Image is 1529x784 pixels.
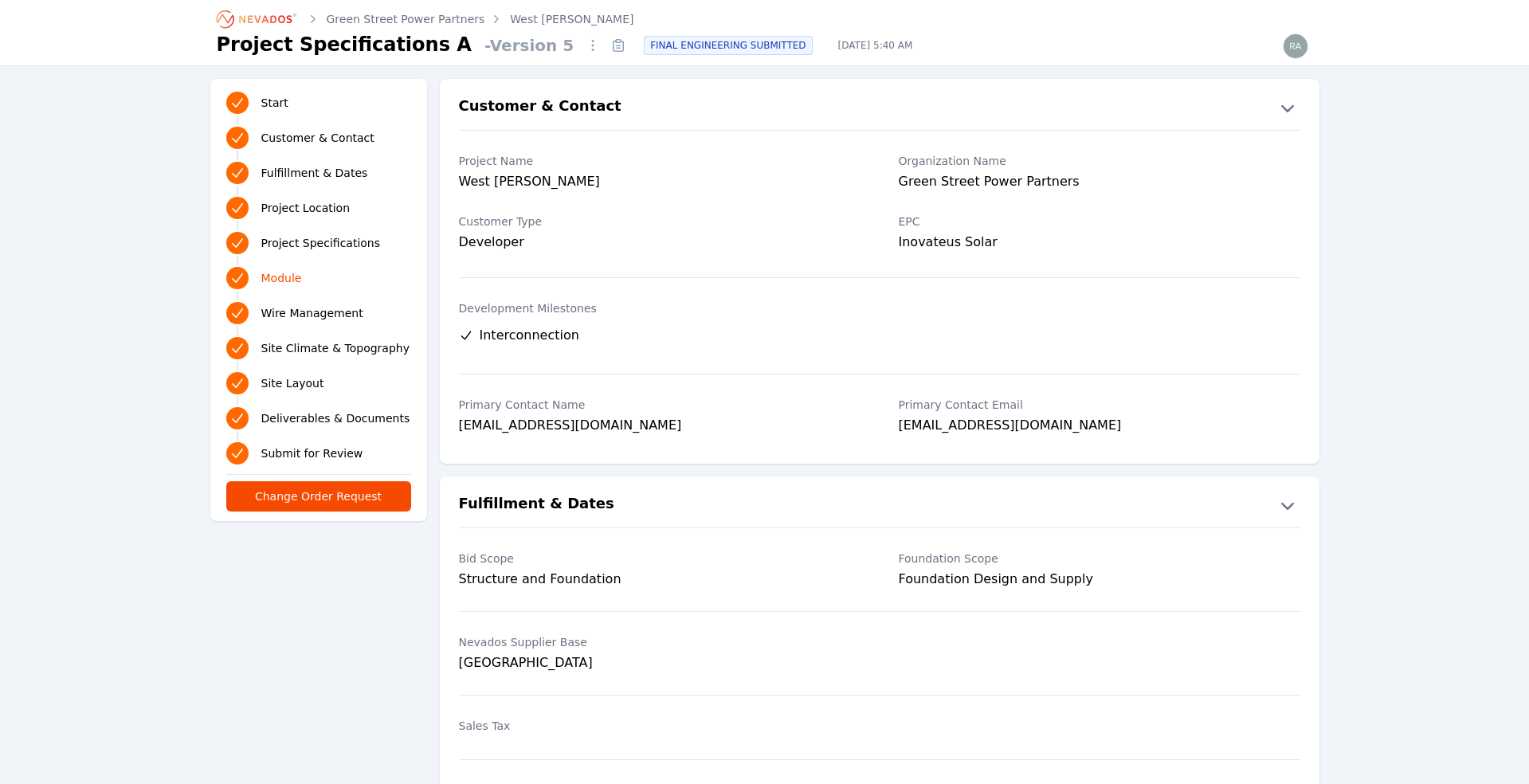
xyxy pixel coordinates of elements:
span: Module [261,270,302,286]
div: Foundation Design and Supply [899,570,1300,589]
button: Customer & Contact [440,95,1319,120]
div: Developer [459,233,861,252]
label: Nevados Supplier Base [459,634,861,650]
label: Bid Scope [459,551,861,566]
span: Site Climate & Topography [261,340,410,356]
div: Structure and Foundation [459,570,861,589]
div: FINAL ENGINEERING SUBMITTED [644,36,812,55]
div: West [PERSON_NAME] [459,172,861,194]
div: Green Street Power Partners [899,172,1300,194]
span: Wire Management [261,305,363,321]
span: - Version 5 [478,34,580,57]
span: [DATE] 5:40 AM [825,39,926,52]
label: Customer Type [459,214,861,229]
div: [GEOGRAPHIC_DATA] [459,653,861,672]
label: Project Name [459,153,861,169]
a: West [PERSON_NAME] [510,11,633,27]
nav: Progress [226,88,411,468]
span: Site Layout [261,375,324,391]
label: Primary Contact Name [459,397,861,413]
label: EPC [899,214,1300,229]
h2: Fulfillment & Dates [459,492,614,518]
a: Green Street Power Partners [327,11,485,27]
label: Primary Contact Email [899,397,1300,413]
div: Inovateus Solar [899,233,1300,255]
span: Submit for Review [261,445,363,461]
label: Development Milestones [459,300,1300,316]
label: Sales Tax [459,718,861,734]
img: raymond.aber@nevados.solar [1283,33,1308,59]
span: Start [261,95,288,111]
span: Deliverables & Documents [261,410,410,426]
button: Fulfillment & Dates [440,492,1319,518]
button: Change Order Request [226,481,411,512]
span: Customer & Contact [261,130,374,146]
label: Foundation Scope [899,551,1300,566]
span: Interconnection [480,326,579,345]
div: [EMAIL_ADDRESS][DOMAIN_NAME] [459,416,861,438]
span: Fulfillment & Dates [261,165,368,181]
div: [EMAIL_ADDRESS][DOMAIN_NAME] [899,416,1300,438]
nav: Breadcrumb [217,6,634,32]
span: Project Location [261,200,351,216]
span: Project Specifications [261,235,381,251]
h1: Project Specifications A [217,32,472,57]
h2: Customer & Contact [459,95,621,120]
label: Organization Name [899,153,1300,169]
